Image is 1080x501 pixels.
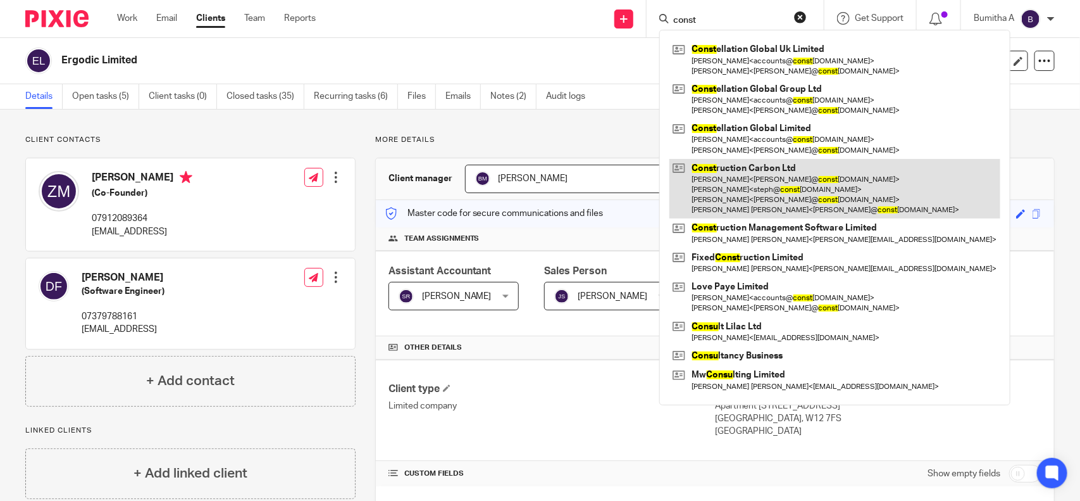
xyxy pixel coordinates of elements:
[715,400,1041,412] p: Apartment [STREET_ADDRESS]
[314,84,398,109] a: Recurring tasks (6)
[404,343,462,353] span: Other details
[554,289,569,304] img: svg%3E
[399,289,414,304] img: svg%3E
[546,84,595,109] a: Audit logs
[92,225,192,238] p: [EMAIL_ADDRESS]
[974,12,1014,25] p: Bumitha A
[388,266,492,276] span: Assistant Accountant
[715,425,1041,438] p: [GEOGRAPHIC_DATA]
[82,310,164,323] p: 07379788161
[92,187,192,200] h5: (Co-Founder)
[39,171,79,212] img: svg%3E
[25,426,356,436] p: Linked clients
[715,412,1041,425] p: [GEOGRAPHIC_DATA], W12 7FS
[1021,9,1041,29] img: svg%3E
[499,174,568,183] span: [PERSON_NAME]
[227,84,304,109] a: Closed tasks (35)
[82,271,164,284] h4: [PERSON_NAME]
[388,383,715,396] h4: Client type
[578,292,647,301] span: [PERSON_NAME]
[475,171,490,186] img: svg%3E
[180,171,192,184] i: Primary
[284,12,316,25] a: Reports
[25,10,89,27] img: Pixie
[25,84,63,109] a: Details
[117,12,137,25] a: Work
[61,54,718,67] h2: Ergodic Limited
[544,266,607,276] span: Sales Person
[133,464,247,483] h4: + Add linked client
[388,400,715,412] p: Limited company
[388,469,715,479] h4: CUSTOM FIELDS
[404,234,480,244] span: Team assignments
[196,12,225,25] a: Clients
[794,11,807,23] button: Clear
[156,12,177,25] a: Email
[82,285,164,298] h5: (Software Engineer)
[422,292,492,301] span: [PERSON_NAME]
[82,323,164,336] p: [EMAIL_ADDRESS]
[407,84,436,109] a: Files
[25,48,52,74] img: svg%3E
[244,12,265,25] a: Team
[72,84,139,109] a: Open tasks (5)
[855,14,903,23] span: Get Support
[385,207,604,220] p: Master code for secure communications and files
[25,135,356,145] p: Client contacts
[39,271,69,301] img: svg%3E
[92,212,192,225] p: 07912089364
[445,84,481,109] a: Emails
[490,84,537,109] a: Notes (2)
[672,15,786,27] input: Search
[92,171,192,187] h4: [PERSON_NAME]
[149,84,217,109] a: Client tasks (0)
[388,172,452,185] h3: Client manager
[375,135,1055,145] p: More details
[928,467,1000,480] label: Show empty fields
[146,371,235,391] h4: + Add contact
